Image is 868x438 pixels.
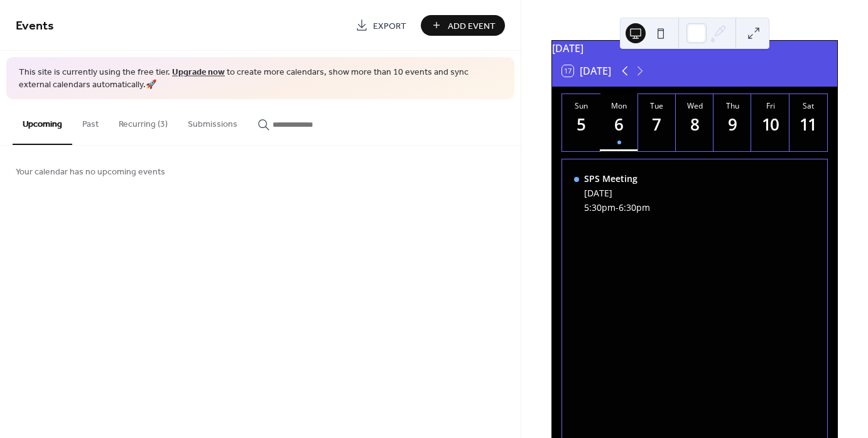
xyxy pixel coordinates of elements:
[172,64,225,81] a: Upgrade now
[798,114,819,135] div: 11
[562,94,600,151] button: Sun5
[566,100,596,111] div: Sun
[600,94,637,151] button: Mon6
[642,100,672,111] div: Tue
[373,19,406,33] span: Export
[448,19,496,33] span: Add Event
[16,14,54,38] span: Events
[722,114,743,135] div: 9
[713,94,751,151] button: Thu9
[421,15,505,36] button: Add Event
[13,99,72,145] button: Upcoming
[571,114,592,135] div: 5
[584,173,650,184] div: SPS Meeting
[638,94,676,151] button: Tue7
[616,201,619,213] span: -
[584,201,616,213] span: 5:30pm
[751,94,789,151] button: Fri10
[552,41,837,56] div: [DATE]
[16,166,165,179] span: Your calendar has no upcoming events
[717,100,747,111] div: Thu
[676,94,713,151] button: Wed8
[604,100,634,111] div: Mon
[178,99,247,144] button: Submissions
[346,15,416,36] a: Export
[760,114,781,135] div: 10
[72,99,109,144] button: Past
[755,100,785,111] div: Fri
[685,114,705,135] div: 8
[19,67,502,91] span: This site is currently using the free tier. to create more calendars, show more than 10 events an...
[647,114,668,135] div: 7
[619,201,650,213] span: 6:30pm
[789,94,827,151] button: Sat11
[584,187,650,199] div: [DATE]
[558,62,616,80] button: 17[DATE]
[793,100,823,111] div: Sat
[109,99,178,144] button: Recurring (3)
[609,114,629,135] div: 6
[680,100,710,111] div: Wed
